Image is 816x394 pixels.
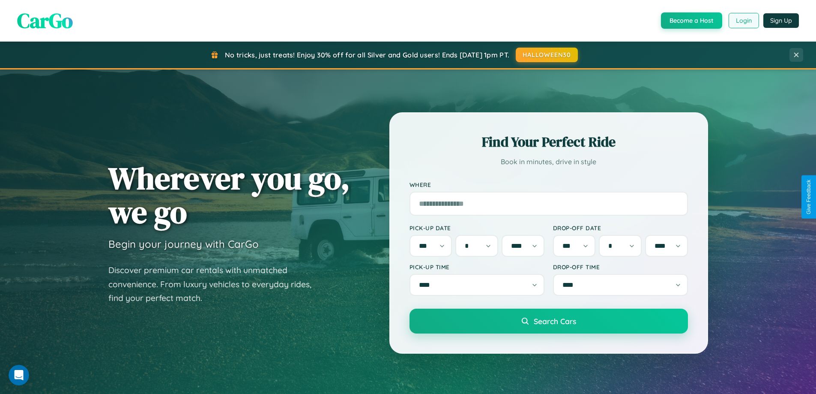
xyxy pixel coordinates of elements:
[409,132,688,151] h2: Find Your Perfect Ride
[763,13,799,28] button: Sign Up
[661,12,722,29] button: Become a Host
[225,51,509,59] span: No tricks, just treats! Enjoy 30% off for all Silver and Gold users! Ends [DATE] 1pm PT.
[534,316,576,326] span: Search Cars
[409,309,688,334] button: Search Cars
[108,238,259,250] h3: Begin your journey with CarGo
[17,6,73,35] span: CarGo
[729,13,759,28] button: Login
[553,224,688,232] label: Drop-off Date
[108,263,323,305] p: Discover premium car rentals with unmatched convenience. From luxury vehicles to everyday rides, ...
[806,180,812,214] div: Give Feedback
[108,161,350,229] h1: Wherever you go, we go
[409,181,688,188] label: Where
[409,224,544,232] label: Pick-up Date
[9,365,29,385] iframe: Intercom live chat
[409,263,544,271] label: Pick-up Time
[409,156,688,168] p: Book in minutes, drive in style
[516,48,578,62] button: HALLOWEEN30
[553,263,688,271] label: Drop-off Time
